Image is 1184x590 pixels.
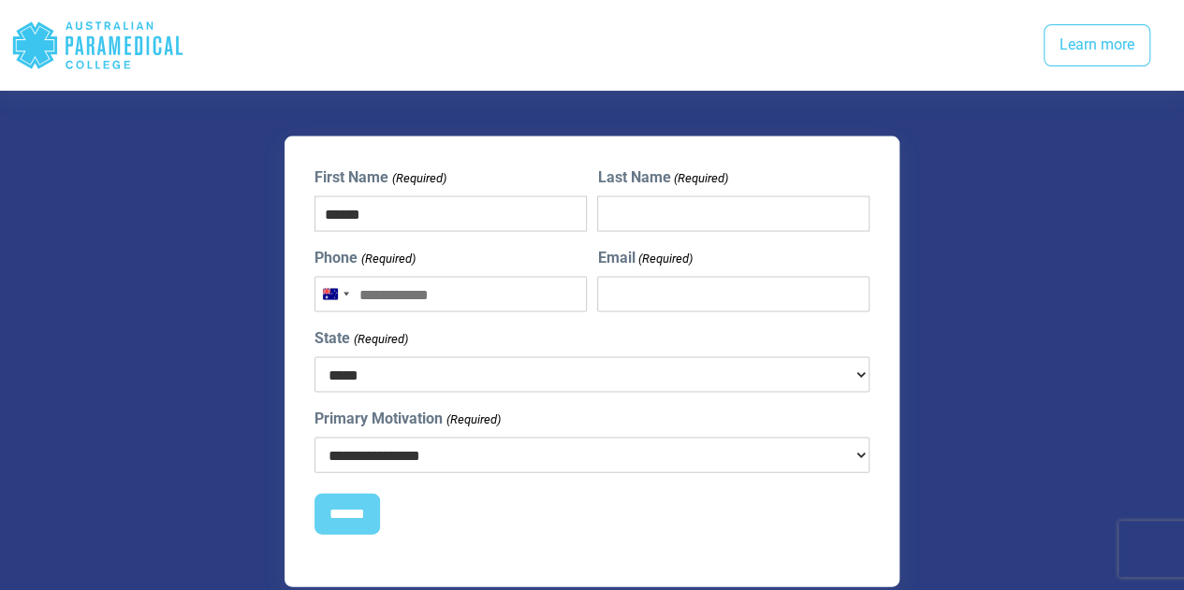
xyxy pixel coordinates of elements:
[315,277,355,310] button: Selected country
[11,15,184,76] div: Australian Paramedical College
[314,326,407,349] label: State
[352,329,408,348] span: (Required)
[1044,24,1150,67] a: Learn more
[636,249,693,267] span: (Required)
[597,165,727,188] label: Last Name
[390,168,446,187] span: (Required)
[597,246,692,268] label: Email
[314,246,415,268] label: Phone
[314,407,500,429] label: Primary Motivation
[445,410,501,428] span: (Required)
[359,249,416,267] span: (Required)
[314,165,446,188] label: First Name
[672,168,728,187] span: (Required)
